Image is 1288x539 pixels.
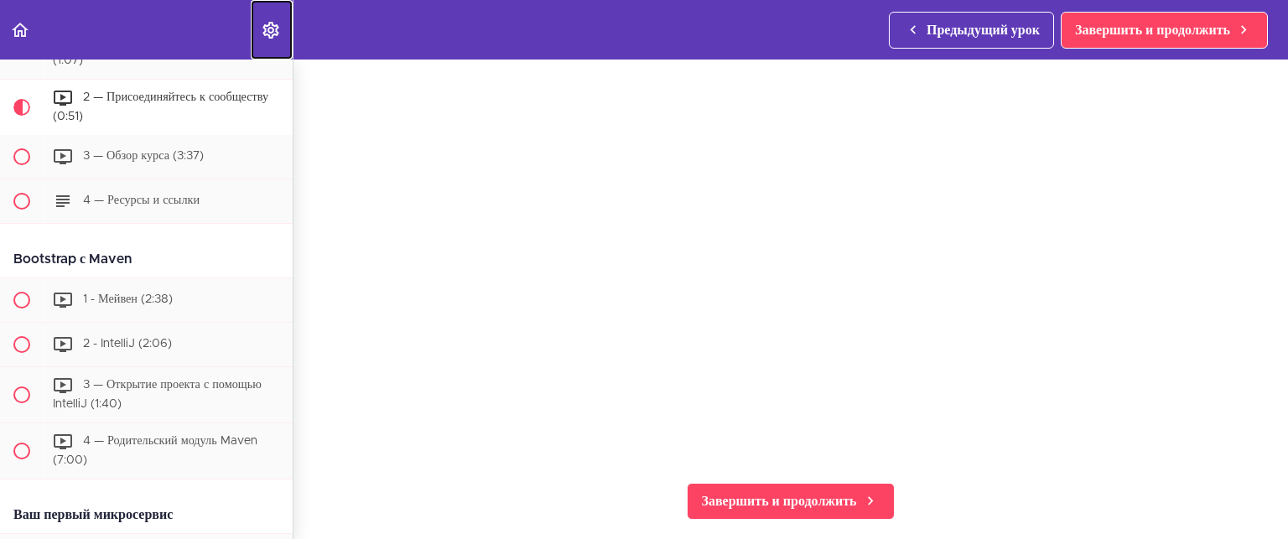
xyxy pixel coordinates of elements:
font: Ваш первый микросервис [13,508,173,521]
font: 4 — Ресурсы и ссылки [83,194,200,206]
font: Предыдущий урок [927,23,1040,37]
svg: Вернуться к программе курса [10,20,30,40]
font: Bootstrap с Maven [13,252,132,266]
font: 4 — Родительский модуль Maven (7:00) [53,435,257,466]
font: 2 — Присоединяйтесь к сообществу (0:51) [53,91,268,122]
font: Завершить и продолжить [1075,23,1230,37]
font: 1 - Мейвен (2:38) [83,293,173,305]
font: 3 — Открытие проекта с помощью IntelliJ (1:40) [53,379,262,410]
font: 2 - IntelliJ (2:06) [83,338,172,350]
svg: Меню настроек [261,20,281,40]
a: Завершить и продолжить [1061,12,1268,49]
font: 3 — Обзор курса (3:37) [83,150,204,162]
a: Предыдущий урок [889,12,1054,49]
